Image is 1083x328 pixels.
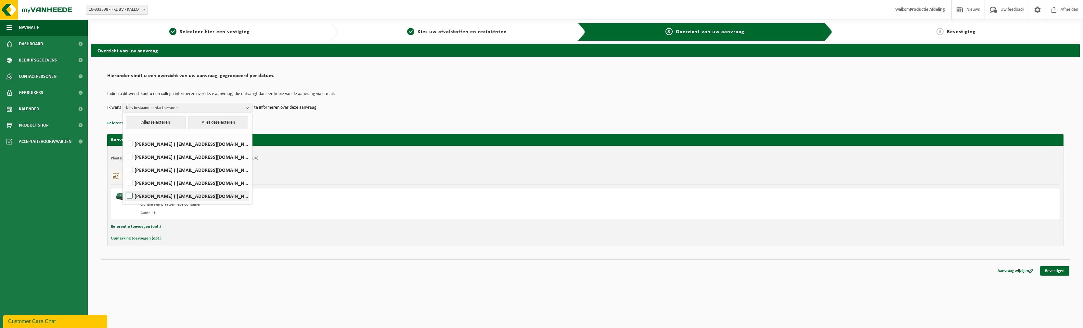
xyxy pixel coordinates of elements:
[110,137,159,143] strong: Aanvraag voor [DATE]
[3,314,109,328] iframe: chat widget
[180,29,250,34] span: Selecteer hier een vestiging
[188,116,248,129] button: Alles deselecteren
[169,28,176,35] span: 1
[86,5,148,14] span: 10-933598 - FKL BV - KALLO
[993,266,1038,276] a: Aanvraag wijzigen
[947,29,976,34] span: Bevestiging
[94,28,325,36] a: 1Selecteer hier een vestiging
[936,28,944,35] span: 4
[107,92,1064,96] p: Indien u dit wenst kunt u een collega informeren over deze aanvraag, die ontvangt dan een kopie v...
[107,119,157,128] button: Referentie toevoegen (opt.)
[125,178,249,188] label: [PERSON_NAME] ( [EMAIL_ADDRESS][DOMAIN_NAME] )
[91,44,1080,57] h2: Overzicht van uw aanvraag
[111,234,161,243] button: Opmerking toevoegen (opt.)
[125,152,249,162] label: [PERSON_NAME] ( [EMAIL_ADDRESS][DOMAIN_NAME] )
[126,103,244,113] span: Kies bestaand contactpersoon
[19,52,57,68] span: Bedrijfsgegevens
[111,223,161,231] button: Referentie toevoegen (opt.)
[1040,266,1069,276] a: Bevestigen
[19,85,43,101] span: Gebruikers
[107,73,1064,82] h2: Hieronder vindt u een overzicht van uw aanvraag, gegroepeerd per datum.
[126,116,186,129] button: Alles selecteren
[86,5,148,15] span: 10-933598 - FKL BV - KALLO
[125,165,249,175] label: [PERSON_NAME] ( [EMAIL_ADDRESS][DOMAIN_NAME] )
[418,29,507,34] span: Kies uw afvalstoffen en recipiënten
[910,7,945,12] strong: Productie Afdeling
[111,156,139,160] strong: Plaatsingsadres:
[407,28,414,35] span: 2
[19,68,57,85] span: Contactpersonen
[19,101,39,117] span: Kalender
[107,103,121,113] p: Ik wens
[19,36,43,52] span: Dashboard
[665,28,673,35] span: 3
[254,103,318,113] p: te informeren over deze aanvraag.
[114,192,134,201] img: HK-XK-22-GN-00.png
[125,191,249,201] label: [PERSON_NAME] ( [EMAIL_ADDRESS][DOMAIN_NAME] )
[125,139,249,149] label: [PERSON_NAME] ( [EMAIL_ADDRESS][DOMAIN_NAME] )
[676,29,744,34] span: Overzicht van uw aanvraag
[122,103,252,113] button: Kies bestaand contactpersoon
[19,133,71,150] span: Acceptatievoorwaarden
[19,20,39,36] span: Navigatie
[140,202,612,207] div: Ophalen en plaatsen lege container
[140,211,612,216] div: Aantal: 1
[19,117,48,133] span: Product Shop
[342,28,573,36] a: 2Kies uw afvalstoffen en recipiënten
